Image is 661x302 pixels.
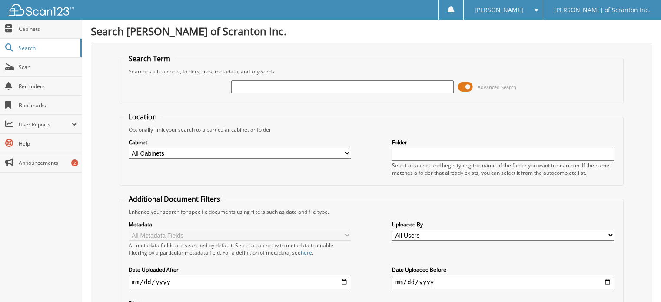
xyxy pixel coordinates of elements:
[392,266,614,273] label: Date Uploaded Before
[19,159,77,166] span: Announcements
[19,63,77,71] span: Scan
[71,159,78,166] div: 2
[392,275,614,289] input: end
[124,68,619,75] div: Searches all cabinets, folders, files, metadata, and keywords
[9,4,74,16] img: scan123-logo-white.svg
[19,121,71,128] span: User Reports
[129,242,351,256] div: All metadata fields are searched by default. Select a cabinet with metadata to enable filtering b...
[124,208,619,216] div: Enhance your search for specific documents using filters such as date and file type.
[554,7,650,13] span: [PERSON_NAME] of Scranton Inc.
[301,249,312,256] a: here
[19,140,77,147] span: Help
[392,139,614,146] label: Folder
[475,7,523,13] span: [PERSON_NAME]
[124,112,161,122] legend: Location
[124,126,619,133] div: Optionally limit your search to a particular cabinet or folder
[129,139,351,146] label: Cabinet
[91,24,652,38] h1: Search [PERSON_NAME] of Scranton Inc.
[392,221,614,228] label: Uploaded By
[478,84,516,90] span: Advanced Search
[124,194,225,204] legend: Additional Document Filters
[19,44,76,52] span: Search
[129,221,351,228] label: Metadata
[19,102,77,109] span: Bookmarks
[129,275,351,289] input: start
[392,162,614,176] div: Select a cabinet and begin typing the name of the folder you want to search in. If the name match...
[124,54,175,63] legend: Search Term
[19,25,77,33] span: Cabinets
[129,266,351,273] label: Date Uploaded After
[19,83,77,90] span: Reminders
